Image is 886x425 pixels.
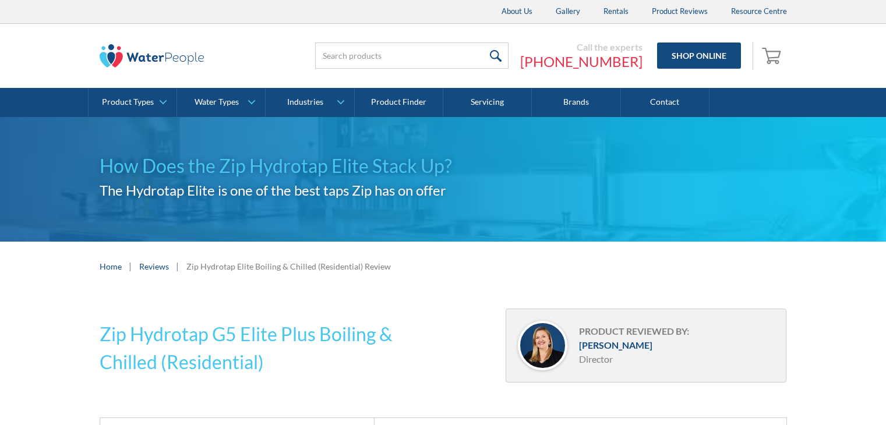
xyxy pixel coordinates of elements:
[175,259,181,273] div: |
[579,324,774,338] div: Product reviewed by:
[762,46,784,65] img: shopping cart
[443,88,532,117] a: Servicing
[100,44,204,68] img: The Water People
[100,180,787,201] h2: The Hydrotap Elite is one of the best taps Zip has on offer
[579,338,774,352] div: [PERSON_NAME]
[355,88,443,117] a: Product Finder
[657,42,741,69] a: Shop Online
[139,260,169,272] a: Reviews
[100,260,122,272] a: Home
[186,260,391,272] div: Zip Hydrotap Elite Boiling & Chilled (Residential) Review
[532,88,620,117] a: Brands
[621,88,709,117] a: Contact
[266,88,354,117] a: Industries
[89,88,177,117] a: Product Types
[102,97,154,107] div: Product Types
[128,259,133,273] div: |
[100,152,787,180] h1: How Does the Zip Hydrotap Elite Stack Up?
[759,42,787,70] a: Open empty cart
[520,53,643,70] a: [PHONE_NUMBER]
[195,97,239,107] div: Water Types
[100,320,439,376] h2: Zip Hydrotap G5 Elite Plus Boiling & Chilled (Residential)
[315,42,509,69] input: Search products
[579,352,774,366] div: Director
[177,88,265,117] a: Water Types
[520,41,643,53] div: Call the experts
[287,97,323,107] div: Industries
